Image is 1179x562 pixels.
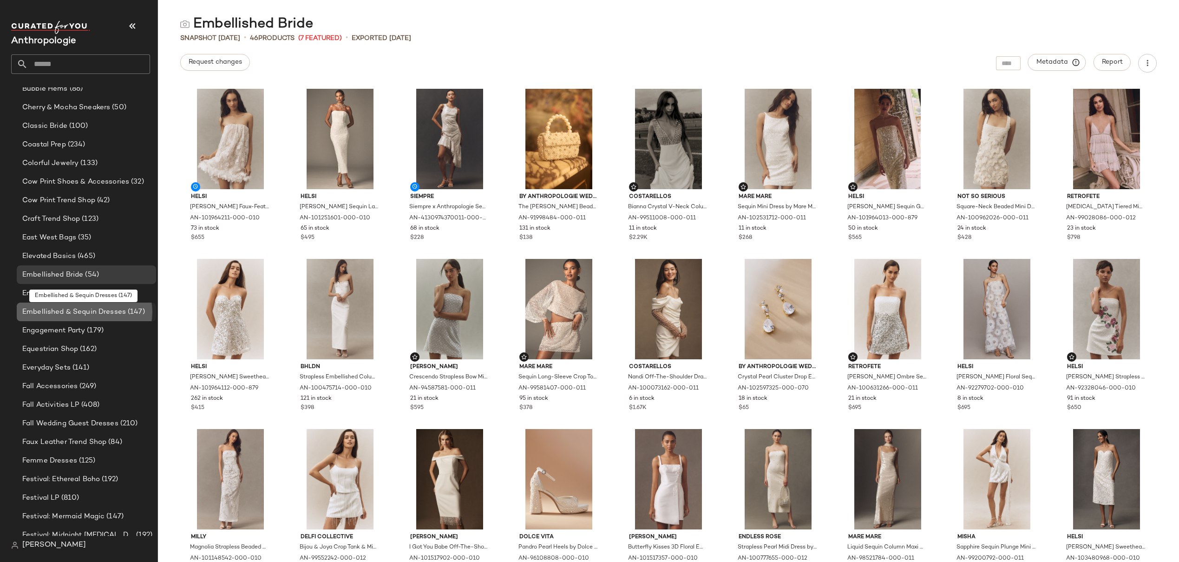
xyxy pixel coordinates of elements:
img: 100962026_011_b [950,89,1044,189]
button: Request changes [180,54,250,71]
span: Fall Accessories [22,381,78,392]
span: Festival LP [22,493,59,503]
span: [PERSON_NAME] [410,363,489,371]
span: [PERSON_NAME] Ombre Sequin Mini Dress by Retrofete in Ivory, Women's, Size: Medium, Polyester at ... [847,373,926,382]
span: By Anthropologie Weddings [739,363,818,371]
span: Helsi [848,193,927,201]
span: (100) [67,121,88,132]
span: AN-92279702-000-010 [956,384,1024,393]
span: Colorful Jewelry [22,158,79,169]
p: Exported [DATE] [352,33,411,43]
span: Liquid Sequin Column Maxi Dress by Mare Mare in Ivory, Women's, Size: XS, Polyester at Anthropologie [847,543,926,552]
span: Butterfly Kisses 3D Floral Embellished Mini Dress by [PERSON_NAME] in White, Women's, Size: Large... [628,543,707,552]
span: $495 [301,234,314,242]
span: Retrofete [1067,193,1146,201]
span: Helsi [957,363,1036,371]
span: Bijou & Joya Crop Tank & Mini Skirt Set by Delfi Collective in Ivory, Size: Medium at Anthropologie [300,543,379,552]
span: (133) [79,158,98,169]
span: (84) [106,437,122,448]
span: Helsi [301,193,380,201]
span: [MEDICAL_DATA] Tiered Mini Dress by Retrofete in Ivory, Women's, Size: Medium, Polyester/Spandex ... [1066,203,1145,212]
span: BHLDN [301,363,380,371]
span: Magnolia Strapless Beaded Sequin Maxi Dress by [PERSON_NAME] in White, Women's, Size: 6, Polyeste... [190,543,269,552]
span: (179) [85,325,104,336]
span: Strapless Pearl Midi Dress by Endless Rose in Ivory, Women's, Size: Large, Polyester/Nylon/Viscos... [738,543,817,552]
span: Fall Activities LP [22,400,79,410]
span: $650 [1067,404,1081,412]
span: $798 [1067,234,1080,242]
img: svg%3e [740,184,746,190]
span: AN-101964013-000-879 [847,214,917,223]
span: AN-101964112-000-879 [190,384,258,393]
span: (35) [76,232,92,243]
span: $398 [301,404,314,412]
img: cfy_white_logo.C9jOOHJF.svg [11,21,90,34]
img: 101517902_010_b [403,429,497,529]
span: Embellished Bride [22,270,83,280]
span: 262 in stock [191,395,223,403]
span: 11 in stock [629,225,657,233]
span: AN-102597325-000-070 [738,384,809,393]
span: Metadata [1036,58,1078,66]
img: svg%3e [11,542,19,549]
span: [PERSON_NAME] Strapless Mini Dress by [PERSON_NAME] in White, Women's, Size: XS, Polyester at Ant... [1066,373,1145,382]
button: Report [1094,54,1131,71]
span: Elevated Basics [22,251,76,262]
span: Embellished Dresses [22,288,93,299]
span: Festival: Mermaid Magic [22,511,105,522]
span: 23 in stock [1067,225,1096,233]
img: 101148542_010_b [183,429,277,529]
span: $228 [410,234,424,242]
span: (465) [76,251,95,262]
span: 121 in stock [301,395,332,403]
span: Classic Bride [22,121,67,132]
span: [PERSON_NAME] Faux-Feather Embellished Mini Dress by Helsi in White, Women's, Size: Large, Polyes... [190,203,269,212]
span: AN-94587581-000-011 [409,384,476,393]
span: $65 [739,404,749,412]
span: (32) [129,177,144,187]
span: $428 [957,234,971,242]
img: 103480968_010_b [1060,429,1153,529]
span: Embellished & Sequin Dresses [22,307,126,317]
span: By Anthropologie Weddings [519,193,598,201]
span: [PERSON_NAME] Sweetheart Sequin Mini Dress by [PERSON_NAME] in Ivory, Women's, Size: Large, Polye... [190,373,269,382]
span: Bianna Crystal V-Neck Column Wedding Gown by [PERSON_NAME] in Ivory, Women's, Size: 2, Polyester/... [628,203,707,212]
img: 100777655_012_b [731,429,825,529]
span: Siempre x Anthropologie Sequin Asymmetrical Dress in White, Women's, Size: Small, Polyester [409,203,488,212]
span: (249) [78,381,96,392]
span: $2.29K [629,234,648,242]
span: AN-99581407-000-011 [518,384,586,393]
span: 95 in stock [519,395,548,403]
span: MISHA [957,533,1036,542]
span: (104) [93,288,114,299]
span: AN-99511008-000-011 [628,214,696,223]
span: Mare Mare [739,193,818,201]
span: Not So Serious [957,193,1036,201]
span: AN-101251601-000-010 [300,214,370,223]
span: 50 in stock [848,225,878,233]
span: $138 [519,234,532,242]
img: 100475714_010_b [293,259,387,359]
span: • [346,33,348,44]
img: 91998484_011_d10 [512,89,606,189]
span: Femme Dresses [22,456,77,466]
span: Nandi Off-The-Shoulder Draped Crepe Mini Dress by [PERSON_NAME] in Ivory, Women's, Size: 4, Polye... [628,373,707,382]
span: [PERSON_NAME] Sequin Gown by Helsi in Ivory, Women's, Size: XS, Polyester/Spandex at Anthropologie [847,203,926,212]
img: svg%3e [180,20,190,29]
img: 94587581_011_b [403,259,497,359]
img: 96108808_010_b [512,429,606,529]
span: Coastal Prep [22,139,66,150]
span: I Got You Babe Off-The-Shoulder Beaded Fringe Crepe Midi Dress by [PERSON_NAME] in White, Women's... [409,543,488,552]
span: (408) [79,400,100,410]
span: Milly [191,533,270,542]
img: svg%3e [631,184,636,190]
span: (810) [59,493,79,503]
span: AN-4130974370011-000-010 [409,214,488,223]
span: Cherry & Mocha Sneakers [22,102,110,113]
img: 100631266_011_b [841,259,935,359]
img: svg%3e [1069,354,1074,360]
img: 98521784_011_b [841,429,935,529]
img: 101517357_010_b [622,429,715,529]
span: Mare Mare [519,363,598,371]
img: 101964211_010_b [183,89,277,189]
